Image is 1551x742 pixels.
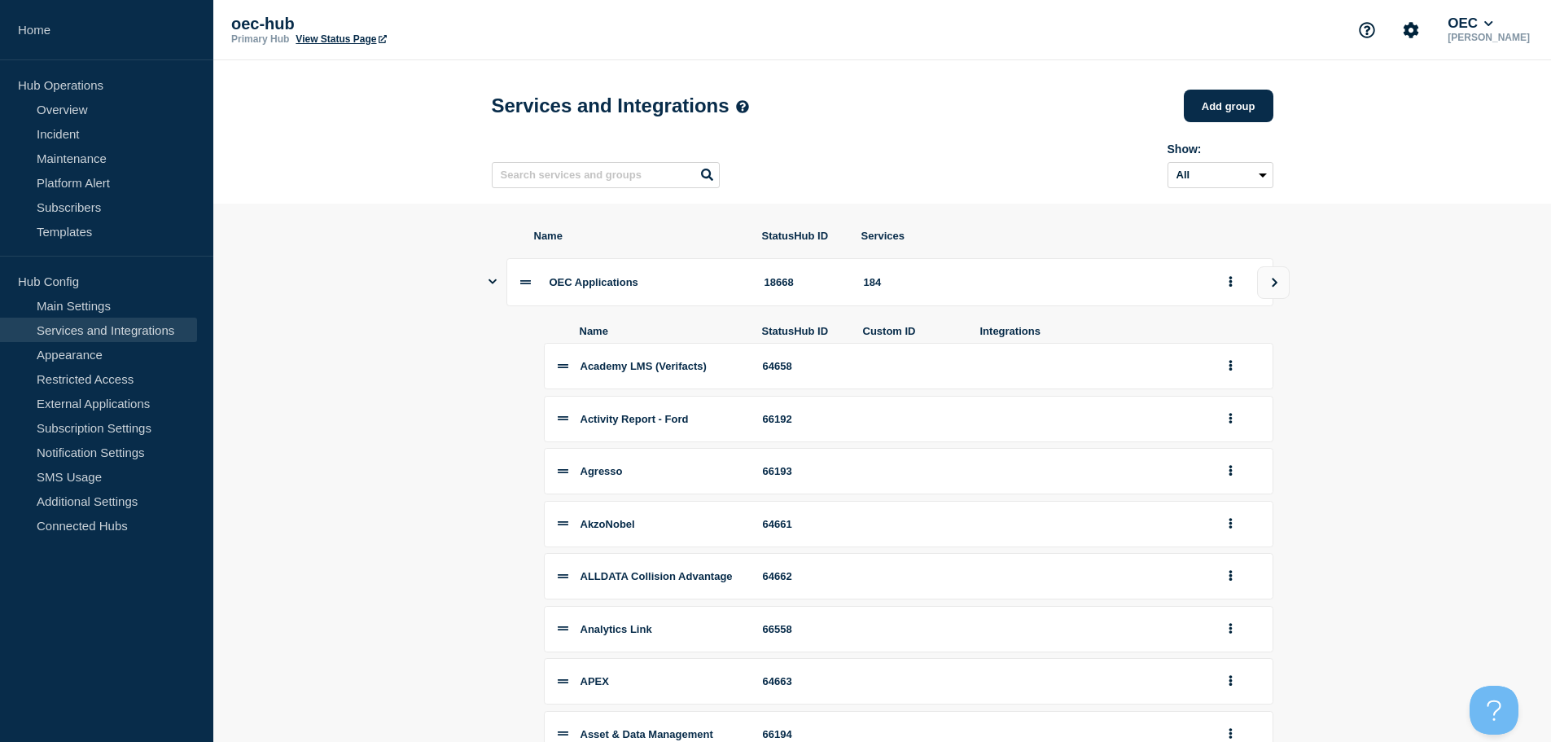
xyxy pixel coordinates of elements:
button: group actions [1220,669,1241,694]
div: 64662 [763,570,844,582]
div: 64661 [763,518,844,530]
button: group actions [1220,511,1241,537]
input: Search services and groups [492,162,720,188]
button: group actions [1220,459,1241,484]
button: group actions [1220,270,1241,295]
p: oec-hub [231,15,557,33]
button: group actions [1220,564,1241,589]
div: 66558 [763,623,844,635]
div: 66194 [763,728,844,740]
button: group actions [1220,406,1241,432]
a: View Status Page [296,33,386,45]
div: 66192 [763,413,844,425]
span: ALLDATA Collision Advantage [581,570,733,582]
p: [PERSON_NAME] [1444,32,1533,43]
span: Integrations [980,325,1202,337]
span: Services [861,230,1202,242]
span: Asset & Data Management [581,728,713,740]
button: view group [1257,266,1290,299]
button: group actions [1220,617,1241,642]
span: Agresso [581,465,623,477]
h1: Services and Integrations [492,94,749,117]
span: AkzoNobel [581,518,635,530]
div: 64663 [763,675,844,687]
span: Activity Report - Ford [581,413,689,425]
div: Show: [1168,143,1273,156]
button: Account settings [1394,13,1428,47]
div: 66193 [763,465,844,477]
span: APEX [581,675,609,687]
span: StatusHub ID [762,325,843,337]
span: Name [580,325,743,337]
span: Academy LMS (Verifacts) [581,360,707,372]
p: Primary Hub [231,33,289,45]
button: Show services [489,258,497,306]
span: Analytics Link [581,623,652,635]
button: group actions [1220,353,1241,379]
div: 18668 [765,276,844,288]
div: 184 [864,276,1201,288]
button: Add group [1184,90,1273,122]
button: Support [1350,13,1384,47]
span: Name [534,230,743,242]
div: 64658 [763,360,844,372]
iframe: Help Scout Beacon - Open [1470,686,1518,735]
button: OEC [1444,15,1496,32]
span: StatusHub ID [762,230,842,242]
select: Archived [1168,162,1273,188]
span: OEC Applications [550,276,638,288]
span: Custom ID [863,325,961,337]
